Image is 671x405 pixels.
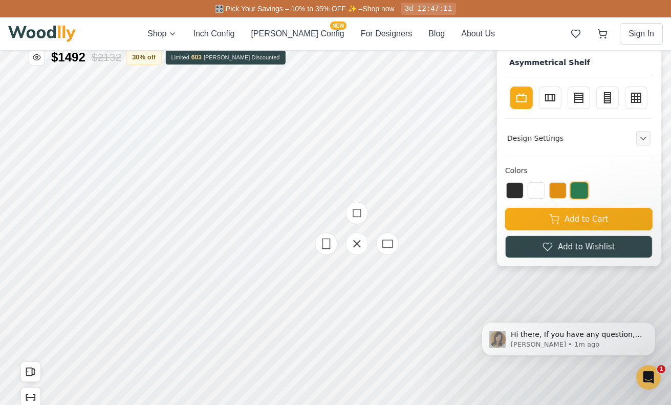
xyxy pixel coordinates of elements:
img: Woodlly [8,26,76,42]
button: Shop [147,28,177,40]
button: Expand controls [636,94,651,109]
button: Undo [20,376,41,396]
h4: Design Settings [507,96,564,106]
span: 🎛️ Pick Your Savings – 10% to 35% OFF ✨ – [215,5,362,13]
div: 3d 12:47:11 [401,3,456,15]
button: About Us [461,28,495,40]
button: Yellow [549,145,567,162]
button: Add to Cart [505,171,653,194]
button: Show Dimensions [20,350,41,371]
button: Sign In [620,23,663,45]
button: White [528,145,545,162]
button: Green [570,145,589,162]
button: Black [506,145,524,162]
span: 1 [657,365,665,373]
span: NEW [330,22,346,30]
button: Inch Config [193,28,234,40]
a: Shop now [362,5,394,13]
iframe: Intercom notifications message [466,301,671,377]
button: Open All Doors [20,325,41,345]
button: Hide price [29,12,45,29]
h4: Colors [505,129,653,139]
button: Add to Wishlist [505,199,653,221]
button: Blog [428,28,445,40]
button: [PERSON_NAME] ConfigNEW [251,28,344,40]
button: For Designers [361,28,412,40]
iframe: Intercom live chat [636,365,661,390]
h1: Asymmetrical Shelf [505,18,594,34]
